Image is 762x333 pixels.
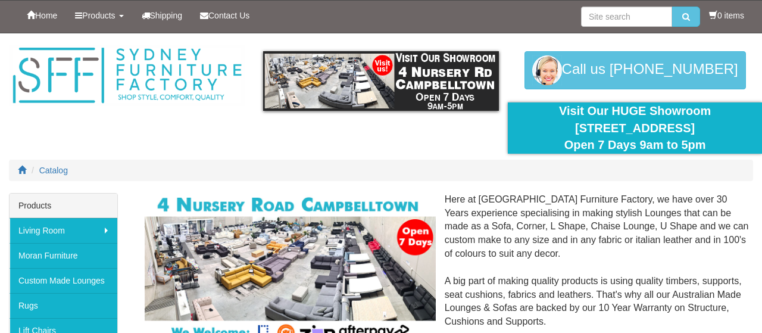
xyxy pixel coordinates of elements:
a: Contact Us [191,1,258,30]
a: Catalog [39,166,68,175]
a: Products [66,1,132,30]
span: Shipping [150,11,183,20]
div: Products [10,194,117,218]
a: Rugs [10,293,117,318]
a: Shipping [133,1,192,30]
img: Sydney Furniture Factory [9,45,245,106]
a: Living Room [10,218,117,243]
img: showroom.gif [263,51,499,111]
a: Custom Made Lounges [10,268,117,293]
span: Products [82,11,115,20]
a: Moran Furniture [10,243,117,268]
li: 0 items [709,10,744,21]
span: Home [35,11,57,20]
span: Contact Us [208,11,249,20]
input: Site search [581,7,672,27]
a: Home [18,1,66,30]
div: Visit Our HUGE Showroom [STREET_ADDRESS] Open 7 Days 9am to 5pm [517,102,753,154]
